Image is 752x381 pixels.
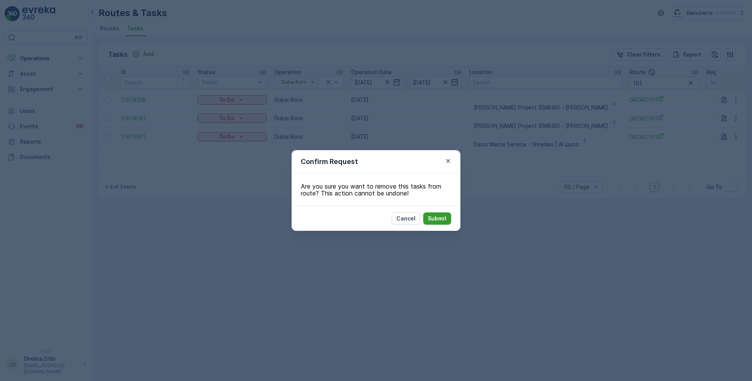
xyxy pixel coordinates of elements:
button: Submit [423,212,451,225]
div: Are you sure you want to remove this tasks from route? This action cannot be undone! [292,174,460,206]
p: Cancel [396,215,416,222]
p: Submit [428,215,447,222]
button: Cancel [392,212,420,225]
p: Confirm Request [301,156,358,167]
